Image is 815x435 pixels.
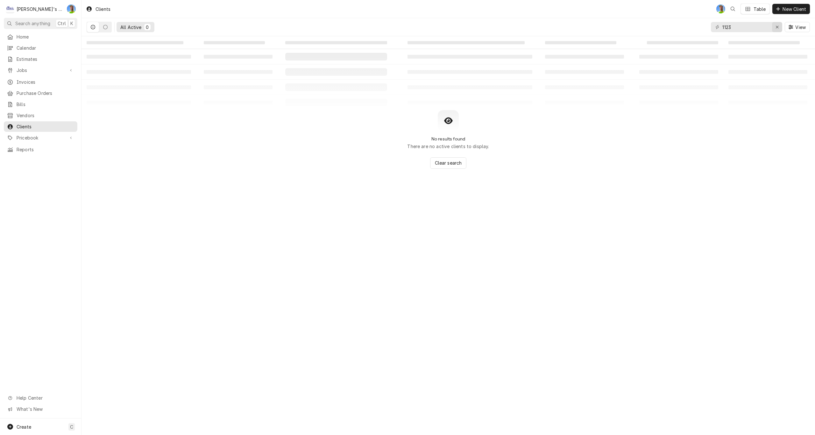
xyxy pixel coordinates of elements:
span: Clear search [434,160,463,166]
a: Go to What's New [4,404,77,414]
span: ‌ [407,41,525,44]
a: Bills [4,99,77,110]
span: Pricebook [17,134,65,141]
span: Help Center [17,395,74,401]
span: ‌ [285,41,387,44]
a: Go to Help Center [4,393,77,403]
span: ‌ [204,41,265,44]
a: Go to Pricebook [4,132,77,143]
span: K [70,20,73,27]
span: Vendors [17,112,74,119]
div: Greg Austin's Avatar [716,4,725,13]
span: Ctrl [58,20,66,27]
div: Table [754,6,766,12]
span: Jobs [17,67,65,74]
span: ‌ [545,41,616,44]
div: All Active [120,24,142,31]
a: Invoices [4,77,77,87]
div: C [6,4,15,13]
div: GA [716,4,725,13]
a: Clients [4,121,77,132]
span: What's New [17,406,74,412]
button: Search anythingCtrlK [4,18,77,29]
span: New Client [781,6,807,12]
button: Clear search [430,157,467,169]
span: Purchase Orders [17,90,74,96]
span: View [794,24,807,31]
span: Calendar [17,45,74,51]
span: C [70,424,73,430]
a: Vendors [4,110,77,121]
span: Reports [17,146,74,153]
p: There are no active clients to display. [407,143,489,150]
span: Estimates [17,56,74,62]
span: ‌ [728,41,800,44]
span: Create [17,424,31,430]
span: ‌ [87,41,183,44]
div: [PERSON_NAME]'s Refrigeration [17,6,63,12]
a: Estimates [4,54,77,64]
div: Greg Austin's Avatar [67,4,76,13]
span: Clients [17,123,74,130]
input: Keyword search [722,22,770,32]
span: ‌ [647,41,718,44]
div: GA [67,4,76,13]
button: Open search [728,4,738,14]
button: View [785,22,810,32]
a: Reports [4,144,77,155]
a: Go to Jobs [4,65,77,75]
span: Search anything [15,20,50,27]
a: Calendar [4,43,77,53]
button: New Client [772,4,810,14]
span: Home [17,33,74,40]
div: Clay's Refrigeration's Avatar [6,4,15,13]
a: Home [4,32,77,42]
span: Bills [17,101,74,108]
span: Invoices [17,79,74,85]
div: 0 [145,24,149,31]
h2: No results found [431,136,465,142]
button: Erase input [772,22,782,32]
table: All Active Clients List Loading [81,36,815,110]
a: Purchase Orders [4,88,77,98]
